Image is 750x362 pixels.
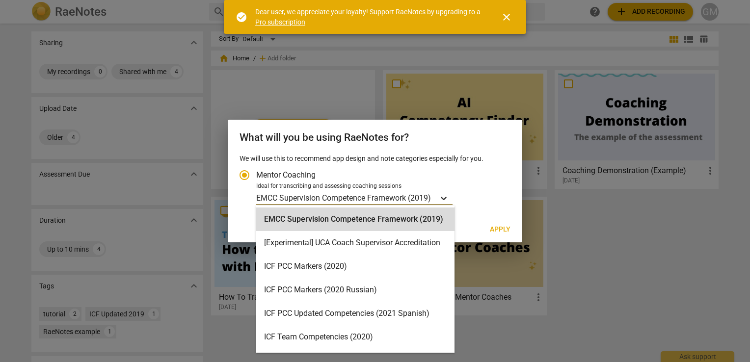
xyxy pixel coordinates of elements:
span: close [501,11,512,23]
div: ICF PCC Updated Competencies (2021 Spanish) [256,302,455,325]
div: Ideal for transcribing and assessing coaching sessions [256,182,508,191]
p: EMCC Supervision Competence Framework (2019) [256,192,431,204]
p: We will use this to recommend app design and note categories especially for you. [240,154,510,164]
a: Pro subscription [255,18,305,26]
button: Apply [482,221,518,238]
span: Mentor Coaching [256,169,316,181]
h2: What will you be using RaeNotes for? [240,131,510,144]
div: Dear user, we appreciate your loyalty! Support RaeNotes by upgrading to a [255,7,483,27]
div: ICF PCC Markers (2020) [256,255,455,278]
span: Apply [490,225,510,234]
div: ICF PCC Markers (2020 Russian) [256,278,455,302]
div: Account type [240,163,510,205]
button: Close [495,5,518,29]
div: EMCC Supervision Competence Framework (2019) [256,207,455,231]
div: ICF Team Competencies (2020) [256,325,455,349]
div: [Experimental] UCA Coach Supervisor Accreditation [256,231,455,255]
span: check_circle [236,11,247,23]
input: Ideal for transcribing and assessing coaching sessionsEMCC Supervision Competence Framework (2019) [432,193,434,203]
